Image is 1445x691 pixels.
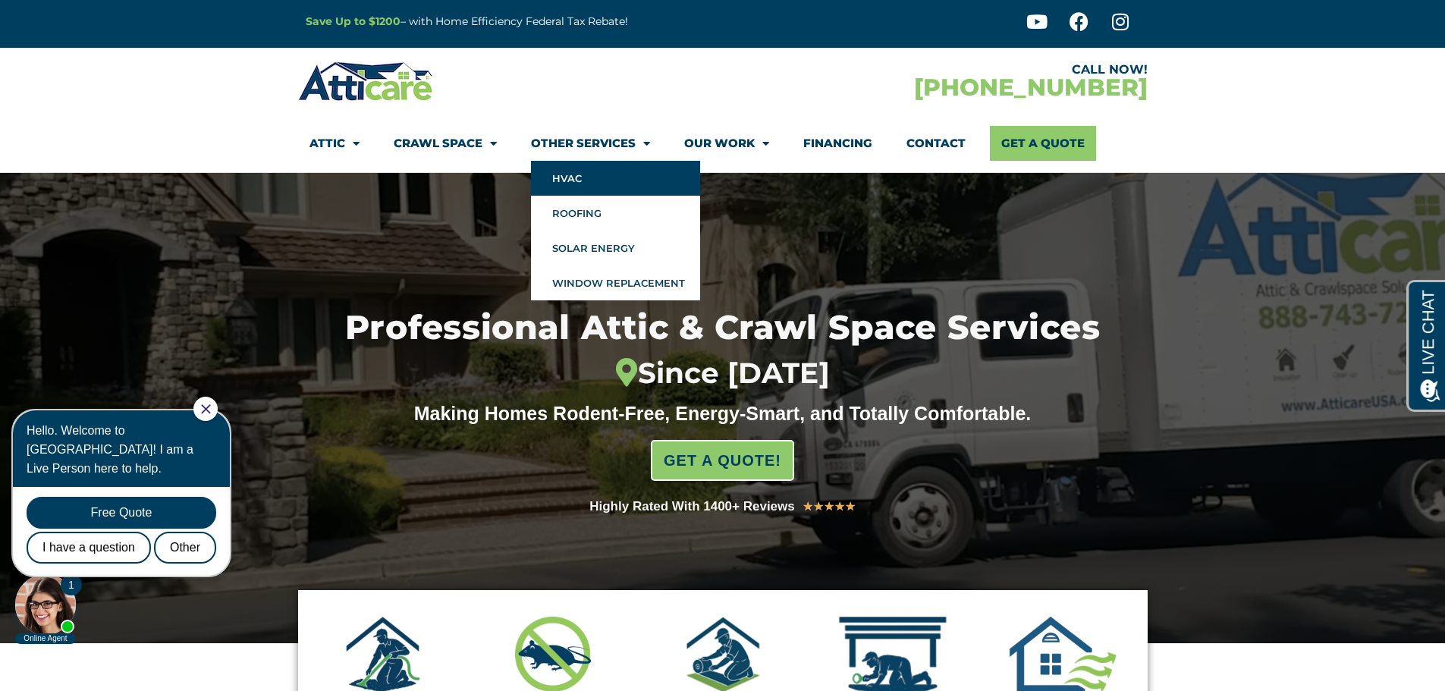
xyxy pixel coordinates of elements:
[813,497,824,517] i: ★
[309,126,360,161] a: Attic
[531,265,700,300] a: Window Replacement
[684,126,769,161] a: Our Work
[824,497,834,517] i: ★
[531,126,650,161] a: Other Services
[267,356,1177,391] div: Since [DATE]
[531,161,700,300] ul: Other Services
[803,497,856,517] div: 5/5
[385,402,1060,425] div: Making Homes Rodent-Free, Energy-Smart, and Totally Comfortable.
[906,126,966,161] a: Contact
[664,445,781,476] span: GET A QUOTE!
[531,196,700,231] a: Roofing
[8,395,250,645] iframe: Chat Invitation
[723,64,1148,76] div: CALL NOW!
[309,126,1136,161] nav: Menu
[990,126,1096,161] a: Get A Quote
[306,13,797,30] p: – with Home Efficiency Federal Tax Rebate!
[531,161,700,196] a: HVAC
[803,126,872,161] a: Financing
[394,126,497,161] a: Crawl Space
[803,497,813,517] i: ★
[267,310,1177,390] h1: Professional Attic & Crawl Space Services
[589,496,795,517] div: Highly Rated With 1400+ Reviews
[37,12,122,31] span: Opens a chat window
[306,14,401,28] a: Save Up to $1200
[531,231,700,265] a: Solar Energy
[651,440,794,481] a: GET A QUOTE!
[834,497,845,517] i: ★
[845,497,856,517] i: ★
